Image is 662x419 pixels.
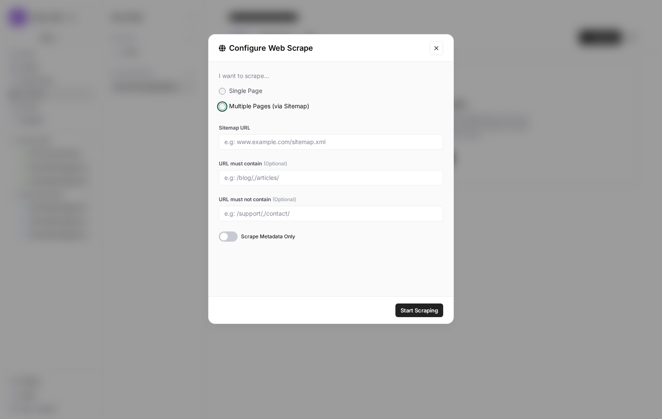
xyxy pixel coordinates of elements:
span: Start Scraping [401,306,438,315]
span: Single Page [229,87,262,94]
input: e.g: /support/,/contact/ [224,210,438,217]
div: Configure Web Scrape [219,42,424,54]
span: (Optional) [264,160,287,168]
input: e.g: www.example.com/sitemap.xml [224,138,438,146]
span: Scrape Metadata Only [241,233,295,240]
button: Close modal [430,41,443,55]
label: URL must contain [219,160,443,168]
input: Single Page [219,88,226,95]
input: e.g: /blog/,/articles/ [224,174,438,182]
label: URL must not contain [219,196,443,203]
input: Multiple Pages (via Sitemap) [219,103,226,110]
span: (Optional) [273,196,296,203]
div: I want to scrape... [219,72,443,80]
button: Start Scraping [395,303,443,317]
span: Multiple Pages (via Sitemap) [229,102,309,110]
label: Sitemap URL [219,124,443,132]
